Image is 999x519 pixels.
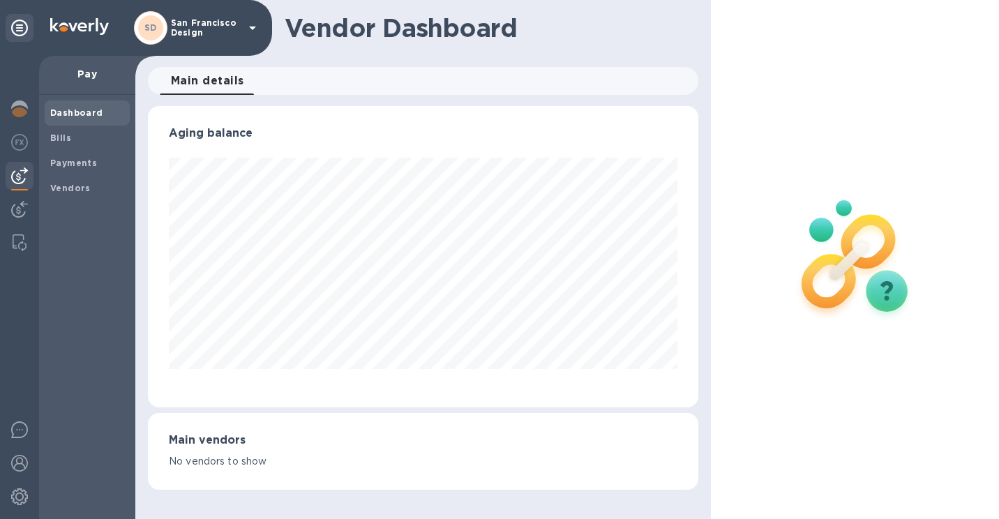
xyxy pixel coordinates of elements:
[50,183,91,193] b: Vendors
[50,158,97,168] b: Payments
[50,67,124,81] p: Pay
[169,454,677,469] p: No vendors to show
[50,133,71,143] b: Bills
[169,434,677,447] h3: Main vendors
[169,127,677,140] h3: Aging balance
[11,134,28,151] img: Foreign exchange
[171,71,244,91] span: Main details
[144,22,157,33] b: SD
[285,13,689,43] h1: Vendor Dashboard
[50,107,103,118] b: Dashboard
[50,18,109,35] img: Logo
[171,18,241,38] p: San Francisco Design
[6,14,33,42] div: Unpin categories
